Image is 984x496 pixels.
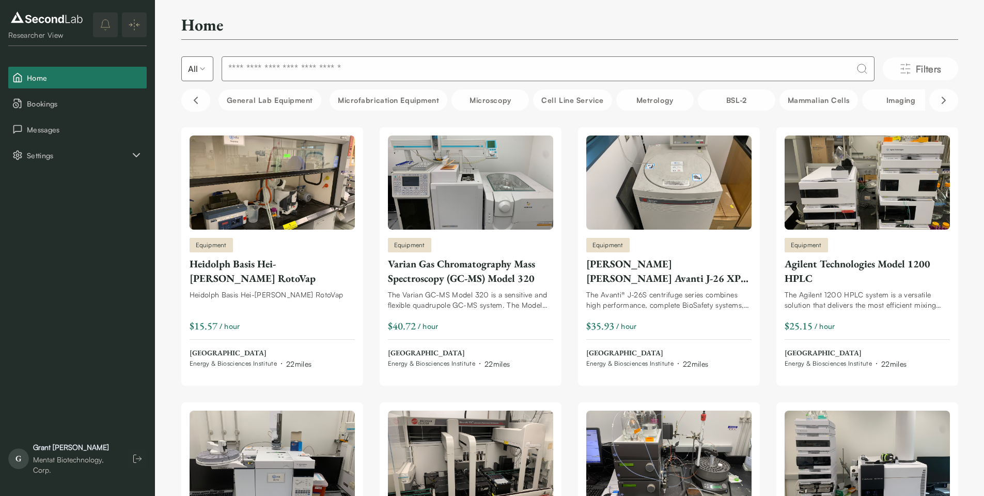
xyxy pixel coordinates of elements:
[190,359,277,368] span: Energy & Biosciences Institute
[533,89,612,111] button: Cell line service
[592,241,623,250] span: Equipment
[8,30,85,40] div: Researcher View
[190,257,355,285] div: Heidolph Basis Hei-[PERSON_NAME] RotoVap
[181,14,223,35] h2: Home
[929,89,958,112] button: Scroll right
[27,98,143,109] span: Bookings
[181,56,213,81] button: Select listing type
[196,241,227,250] span: Equipment
[128,449,147,468] button: Log out
[418,321,439,332] span: / hour
[881,358,907,369] div: 22 miles
[586,290,752,310] div: The Avanti® J-26S centrifuge series combines high performance, complete BioSafety systems, and lo...
[388,257,553,285] div: Varian Gas Chromatography Mass Spectroscopy (GC-MS) Model 320
[785,136,950,369] a: Agilent Technologies Model 1200 HPLCEquipmentAgilent Technologies Model 1200 HPLCThe Agilent 1200...
[122,12,147,37] button: Expand/Collapse sidebar
[586,257,752,285] div: [PERSON_NAME] [PERSON_NAME] Avanti J-26 XP Centrifuge
[330,89,447,111] button: Microfabrication Equipment
[286,358,311,369] div: 22 miles
[586,136,752,369] a: Beckman Coulter Avanti J-26 XP CentrifugeEquipment[PERSON_NAME] [PERSON_NAME] Avanti J-26 XP Cent...
[698,89,775,111] button: BSL-2
[220,321,240,332] span: / hour
[8,93,147,114] button: Bookings
[388,359,476,368] span: Energy & Biosciences Institute
[190,290,355,300] div: Heidolph Basis Hei-[PERSON_NAME] RotoVap
[394,241,425,250] span: Equipment
[616,321,637,332] span: / hour
[27,150,130,161] span: Settings
[586,348,709,358] span: [GEOGRAPHIC_DATA]
[190,136,355,369] a: Heidolph Basis Hei-VAP HL RotoVapEquipmentHeidolph Basis Hei-[PERSON_NAME] RotoVapHeidolph Basis ...
[451,89,529,111] button: Microscopy
[485,358,510,369] div: 22 miles
[388,136,553,230] img: Varian Gas Chromatography Mass Spectroscopy (GC-MS) Model 320
[181,89,210,112] button: Scroll left
[8,9,85,26] img: logo
[791,241,822,250] span: Equipment
[785,319,813,333] div: $25.15
[388,136,553,369] a: Varian Gas Chromatography Mass Spectroscopy (GC-MS) Model 320EquipmentVarian Gas Chromatography M...
[815,321,835,332] span: / hour
[586,136,752,230] img: Beckman Coulter Avanti J-26 XP Centrifuge
[8,67,147,88] button: Home
[785,359,872,368] span: Energy & Biosciences Institute
[785,136,950,230] img: Agilent Technologies Model 1200 HPLC
[388,319,416,333] div: $40.72
[883,57,958,80] button: Filters
[779,89,858,111] button: Mammalian Cells
[27,72,143,83] span: Home
[8,448,29,469] span: G
[862,89,940,111] button: Imaging
[218,89,322,111] button: General Lab equipment
[93,12,118,37] button: notifications
[388,348,510,358] span: [GEOGRAPHIC_DATA]
[27,124,143,135] span: Messages
[586,359,674,368] span: Energy & Biosciences Institute
[683,358,708,369] div: 22 miles
[190,319,217,333] div: $15.57
[190,348,312,358] span: [GEOGRAPHIC_DATA]
[388,290,553,310] div: The Varian GC-MS Model 320 is a sensitive and flexible quadrupole GC-MS system. The Model 320 pro...
[8,144,147,166] button: Settings
[916,62,942,76] span: Filters
[33,442,118,453] div: Grant [PERSON_NAME]
[785,290,950,310] div: The Agilent 1200 HPLC system is a versatile solution that delivers the most efficient mixing and ...
[8,144,147,166] div: Settings sub items
[190,136,355,230] img: Heidolph Basis Hei-VAP HL RotoVap
[33,455,118,475] div: Mentat Biotechnology, Corp.
[616,89,694,111] button: Metrology
[8,118,147,140] button: Messages
[785,257,950,285] div: Agilent Technologies Model 1200 HPLC
[785,348,907,358] span: [GEOGRAPHIC_DATA]
[586,319,614,333] div: $35.93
